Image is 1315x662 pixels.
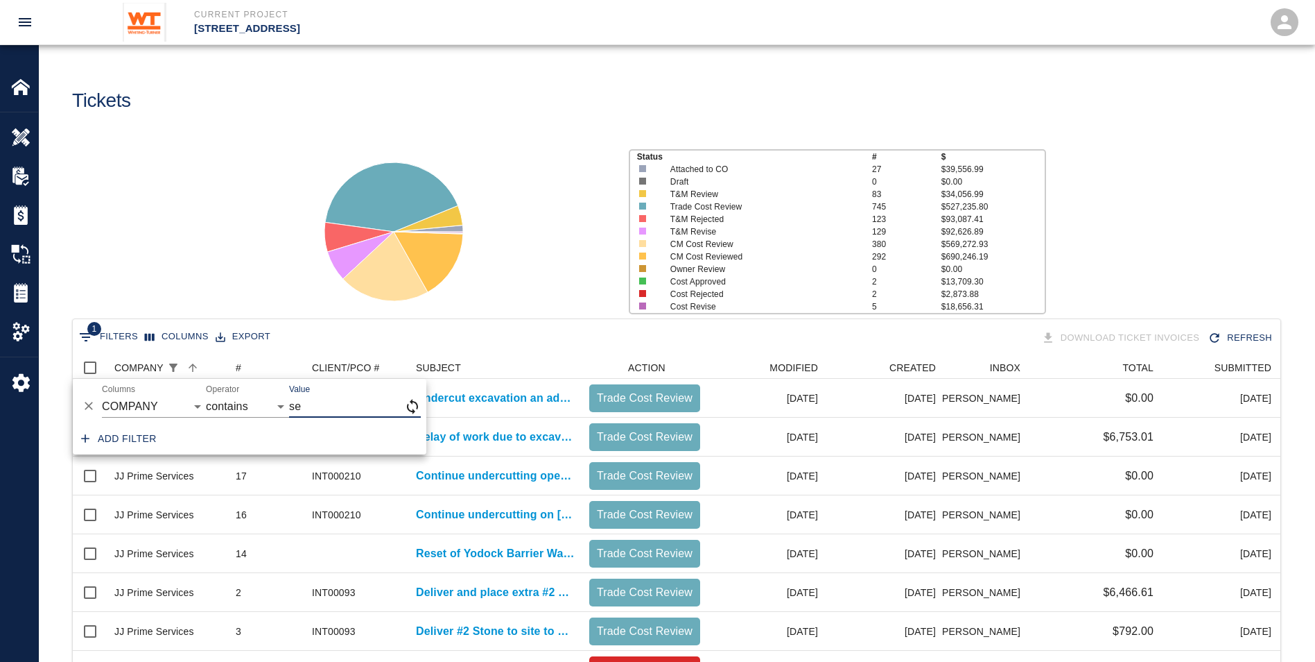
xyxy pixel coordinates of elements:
[1027,357,1160,379] div: TOTAL
[1214,357,1271,379] div: SUBMITTED
[670,226,852,238] p: T&M Revise
[1103,584,1153,601] p: $6,466.61
[943,495,1027,534] div: [PERSON_NAME]
[941,176,1045,188] p: $0.00
[670,213,852,226] p: T&M Rejected
[1160,418,1278,457] div: [DATE]
[670,300,852,313] p: Cost Revise
[941,201,1045,213] p: $527,235.80
[141,326,212,348] button: Select columns
[312,625,356,638] div: INT00093
[670,275,852,288] p: Cost Approved
[941,275,1045,288] p: $13,709.30
[8,6,42,39] button: open drawer
[872,188,941,201] p: 83
[416,390,575,407] a: Undercut excavation an additional 1' down below final grade in...
[595,468,695,484] p: Trade Cost Review
[236,469,247,483] div: 17
[289,396,404,418] input: Filter value
[943,357,1027,379] div: INBOX
[1125,545,1153,562] p: $0.00
[1160,357,1278,379] div: SUBMITTED
[212,326,274,348] button: Export
[1205,326,1278,350] button: Refresh
[305,357,409,379] div: CLIENT/PCO #
[941,163,1045,176] p: $39,556.99
[595,429,695,445] p: Trade Cost Review
[889,357,936,379] div: CREATED
[312,357,380,379] div: CLIENT/PCO #
[825,495,943,534] div: [DATE]
[872,300,941,313] p: 5
[941,226,1045,238] p: $92,626.89
[416,357,461,379] div: SUBJECT
[707,612,825,651] div: [DATE]
[825,418,943,457] div: [DATE]
[943,534,1027,573] div: [PERSON_NAME]
[312,586,356,600] div: INT00093
[941,288,1045,300] p: $2,873.88
[1160,457,1278,495] div: [DATE]
[825,457,943,495] div: [DATE]
[595,545,695,562] p: Trade Cost Review
[628,357,665,379] div: ACTION
[114,357,164,379] div: COMPANY
[707,534,825,573] div: [DATE]
[416,584,575,601] a: Deliver and place extra #2 stone on 2nd St and...
[872,226,941,238] p: 129
[670,251,852,263] p: CM Cost Reviewed
[1103,429,1153,445] p: $6,753.01
[114,625,194,638] div: JJ Prime Services
[236,547,247,561] div: 14
[670,201,852,213] p: Trade Cost Review
[102,384,135,396] label: Columns
[123,3,166,42] img: Whiting-Turner
[289,384,310,396] label: Value
[707,495,825,534] div: [DATE]
[707,357,825,379] div: MODIFIED
[595,584,695,601] p: Trade Cost Review
[1113,623,1153,640] p: $792.00
[707,379,825,418] div: [DATE]
[1125,507,1153,523] p: $0.00
[872,163,941,176] p: 27
[872,201,941,213] p: 745
[416,468,575,484] a: Continue undercutting operations on [US_STATE] for the planter boxes. Removal...
[236,357,241,379] div: #
[416,429,575,445] p: Delay of work due to excavation from [GEOGRAPHIC_DATA] and [GEOGRAPHIC_DATA]
[1246,595,1315,662] div: Chat Widget
[416,623,575,640] a: Deliver #2 Stone to site to be used by others
[78,396,99,416] button: Delete
[707,457,825,495] div: [DATE]
[114,586,194,600] div: JJ Prime Services
[872,275,941,288] p: 2
[1038,326,1205,350] div: Tickets download in groups of 15
[114,508,194,522] div: JJ Prime Services
[72,90,131,112] h1: Tickets
[312,508,361,522] div: INT000210
[87,322,101,336] span: 1
[872,238,941,251] p: 380
[1160,534,1278,573] div: [DATE]
[825,573,943,612] div: [DATE]
[941,188,1045,201] p: $34,056.99
[595,507,695,523] p: Trade Cost Review
[943,457,1027,495] div: [PERSON_NAME]
[194,21,733,37] p: [STREET_ADDRESS]
[872,151,941,163] p: #
[941,213,1045,226] p: $93,087.41
[416,545,575,562] a: Reset of Yodock Barrier Walls
[1125,390,1153,407] p: $0.00
[943,612,1027,651] div: [PERSON_NAME]
[236,625,241,638] div: 3
[416,507,575,523] p: Continue undercutting on [US_STATE][GEOGRAPHIC_DATA]. Removal of spoils in between...
[312,469,361,483] div: INT000210
[164,358,183,377] button: Show filters
[707,418,825,457] div: [DATE]
[941,251,1045,263] p: $690,246.19
[194,8,733,21] p: Current Project
[670,163,852,176] p: Attached to CO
